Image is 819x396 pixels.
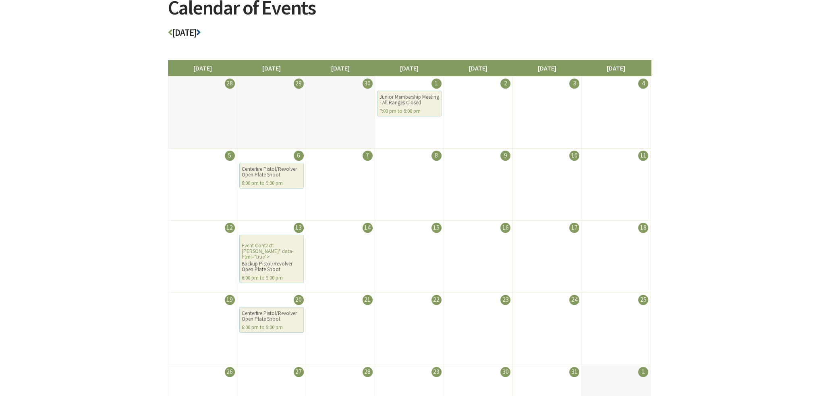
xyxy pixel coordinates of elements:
div: Event Contact: [PERSON_NAME]" data-html="true"> [239,235,304,283]
div: 3 [569,79,579,89]
li: [DATE] [375,60,444,76]
div: 27 [294,367,304,377]
div: 9 [500,151,510,161]
div: 1 [431,79,442,89]
div: 11 [638,151,648,161]
div: 17 [569,223,579,233]
li: [DATE] [237,60,306,76]
div: 6:00 pm to 9:00 pm [242,325,301,330]
div: 28 [363,367,373,377]
div: 29 [431,367,442,377]
div: 23 [500,295,510,305]
div: Backup Pistol/Revolver Open Plate Shoot [242,261,301,272]
div: 8 [431,151,442,161]
div: 12 [225,223,235,233]
div: Centerfire Pistol/Revolver Open Plate Shoot [242,166,301,178]
div: 15 [431,223,442,233]
div: 6:00 pm to 9:00 pm [242,275,301,281]
div: 10 [569,151,579,161]
h3: [DATE] [168,28,651,42]
div: 22 [431,295,442,305]
div: 20 [294,295,304,305]
li: [DATE] [581,60,651,76]
div: 26 [225,367,235,377]
div: 7:00 pm to 9:00 pm [379,108,439,114]
div: 6 [294,151,304,161]
div: 30 [363,79,373,89]
li: [DATE] [306,60,375,76]
div: 29 [294,79,304,89]
div: 19 [225,295,235,305]
div: 5 [225,151,235,161]
div: 14 [363,223,373,233]
div: 24 [569,295,579,305]
div: 25 [638,295,648,305]
div: Junior Membership Meeting - All Ranges Closed [379,94,439,106]
div: 16 [500,223,510,233]
div: Centerfire Pistol/Revolver Open Plate Shoot [242,311,301,322]
div: 6:00 pm to 9:00 pm [242,180,301,186]
div: 1 [638,367,648,377]
div: 30 [500,367,510,377]
div: 21 [363,295,373,305]
div: 18 [638,223,648,233]
li: [DATE] [168,60,237,76]
div: 4 [638,79,648,89]
div: 28 [225,79,235,89]
li: [DATE] [512,60,582,76]
div: 31 [569,367,579,377]
div: 13 [294,223,304,233]
div: 7 [363,151,373,161]
div: 2 [500,79,510,89]
li: [DATE] [444,60,513,76]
